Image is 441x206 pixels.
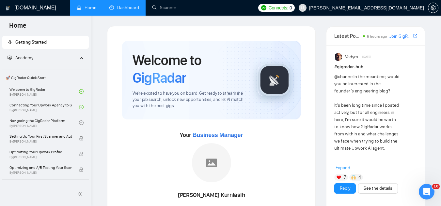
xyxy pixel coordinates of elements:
[6,3,10,13] img: logo
[2,36,89,49] li: Getting Started
[193,132,243,138] span: Business Manager
[9,133,72,140] span: Setting Up Your First Scanner and Auto-Bidder
[334,183,356,194] button: Reply
[3,181,88,194] span: 👑 Agency Success with GigRadar
[180,131,243,139] span: Your
[389,33,412,40] a: Join GigRadar Slack Community
[428,5,438,10] a: setting
[340,185,350,192] a: Reply
[4,21,32,34] span: Home
[152,5,176,10] a: searchScanner
[133,90,247,109] span: We're excited to have you on board. Get ready to streamline your job search, unlock new opportuni...
[290,4,292,11] span: 0
[344,174,346,181] span: 7
[432,184,440,189] span: 10
[109,5,139,10] a: dashboardDashboard
[9,140,72,144] span: By [PERSON_NAME]
[133,51,247,87] h1: Welcome to
[428,3,438,13] button: setting
[79,105,84,109] span: check-circle
[261,5,266,10] img: upwork-logo.png
[345,53,358,61] span: Vadym
[258,64,291,96] img: gigradar-logo.png
[337,175,341,180] img: ❤️
[133,69,186,87] span: GigRadar
[351,175,356,180] img: 🙌
[269,4,288,11] span: Connects:
[300,6,305,10] span: user
[364,185,392,192] a: See the details
[9,84,79,99] a: Welcome to GigRadarBy[PERSON_NAME]
[413,33,417,38] span: export
[334,74,354,79] span: @channel
[79,89,84,94] span: check-circle
[334,63,417,71] h1: # gigradar-hub
[9,149,72,155] span: Optimizing Your Upwork Profile
[9,171,72,175] span: By [PERSON_NAME]
[334,32,361,40] span: Latest Posts from the GigRadar Community
[79,167,84,172] span: lock
[336,165,350,171] span: Expand
[419,184,434,199] iframe: Intercom live chat
[413,33,417,39] a: export
[358,174,361,181] span: 4
[367,34,387,39] span: 5 hours ago
[335,53,343,61] img: Vadym
[15,55,33,61] span: Academy
[9,116,79,130] a: Navigating the GigRadar PlatformBy[PERSON_NAME]
[192,143,231,182] img: placeholder.png
[79,136,84,141] span: lock
[3,71,88,84] span: 🚀 GigRadar Quick Start
[79,152,84,156] span: lock
[77,5,96,10] a: homeHome
[78,191,84,197] span: double-left
[358,183,398,194] button: See the details
[79,120,84,125] span: check-circle
[163,190,260,201] div: [PERSON_NAME] Kurniasih
[9,100,79,114] a: Connecting Your Upwork Agency to GigRadarBy[PERSON_NAME]
[9,164,72,171] span: Optimizing and A/B Testing Your Scanner for Better Results
[9,155,72,159] span: By [PERSON_NAME]
[428,5,438,10] span: setting
[8,55,12,60] span: fund-projection-screen
[8,40,12,44] span: rocket
[362,54,371,60] span: [DATE]
[15,39,47,45] span: Getting Started
[8,55,33,61] span: Academy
